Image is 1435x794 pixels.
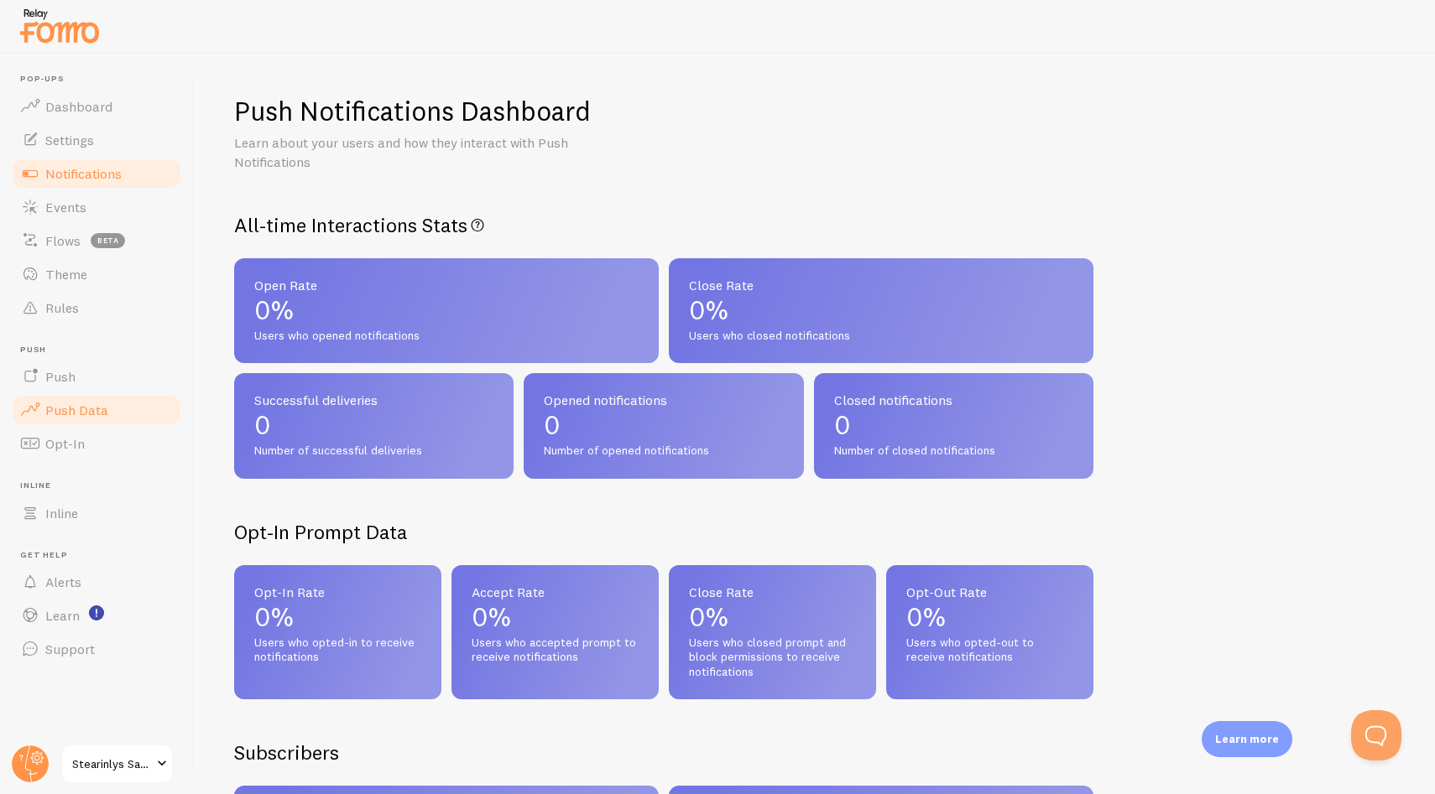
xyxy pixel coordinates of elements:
[45,266,87,283] span: Theme
[10,360,183,393] a: Push
[544,444,783,459] span: Number of opened notifications
[45,368,76,385] span: Push
[20,550,183,561] span: Get Help
[472,604,639,631] p: 0%
[45,573,81,590] span: Alerts
[10,224,183,257] a: Flows beta
[254,444,493,459] span: Number of successful deliveries
[834,412,1073,439] p: 0
[45,505,78,522] span: Inline
[1351,710,1401,760] iframe: Help Scout Beacon - Open
[45,607,80,624] span: Learn
[10,632,183,666] a: Support
[544,393,783,407] span: Opened notifications
[1215,731,1279,747] p: Learn more
[234,212,1093,238] h2: All-time Interactions Stats
[45,402,108,418] span: Push Data
[10,565,183,599] a: Alerts
[10,90,183,123] a: Dashboard
[20,74,183,85] span: Pop-ups
[234,133,637,172] p: Learn about your users and how they interact with Push Notifications
[18,4,102,47] img: fomo-relay-logo-orange.svg
[20,480,183,491] span: Inline
[906,636,1073,665] span: Users who opted-out to receive notifications
[10,190,183,224] a: Events
[689,585,856,599] span: Close Rate
[906,604,1073,631] p: 0%
[10,599,183,632] a: Learn
[472,585,639,599] span: Accept Rate
[254,297,639,324] p: 0%
[91,233,125,248] span: beta
[472,636,639,665] span: Users who accepted prompt to receive notifications
[45,641,95,657] span: Support
[1202,721,1292,757] div: Learn more
[689,297,1073,324] p: 0%
[45,435,85,452] span: Opt-In
[45,132,94,148] span: Settings
[72,754,152,774] span: Stearinlys Sand Eksperten
[45,165,122,182] span: Notifications
[10,427,183,460] a: Opt-In
[689,604,856,631] p: 0%
[254,412,493,439] p: 0
[89,605,104,620] svg: <p>Watch New Feature Tutorials!</p>
[254,329,639,344] span: Users who opened notifications
[45,232,81,249] span: Flows
[10,496,183,530] a: Inline
[834,393,1073,407] span: Closed notifications
[10,257,183,291] a: Theme
[45,199,86,215] span: Events
[45,98,112,115] span: Dashboard
[20,345,183,355] span: Push
[10,393,183,427] a: Push Data
[234,740,339,765] h2: Subscribers
[234,519,1093,545] h2: Opt-In Prompt Data
[544,412,783,439] p: 0
[10,291,183,324] a: Rules
[10,123,183,157] a: Settings
[45,299,79,316] span: Rules
[254,604,421,631] p: 0%
[254,393,493,407] span: Successful deliveries
[689,278,1073,292] span: Close Rate
[234,94,591,128] h1: Push Notifications Dashboard
[254,278,639,292] span: Open Rate
[254,636,421,665] span: Users who opted-in to receive notifications
[834,444,1073,459] span: Number of closed notifications
[60,744,174,784] a: Stearinlys Sand Eksperten
[10,157,183,190] a: Notifications
[906,585,1073,599] span: Opt-Out Rate
[689,636,856,680] span: Users who closed prompt and block permissions to receive notifications
[254,585,421,599] span: Opt-In Rate
[689,329,1073,344] span: Users who closed notifications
